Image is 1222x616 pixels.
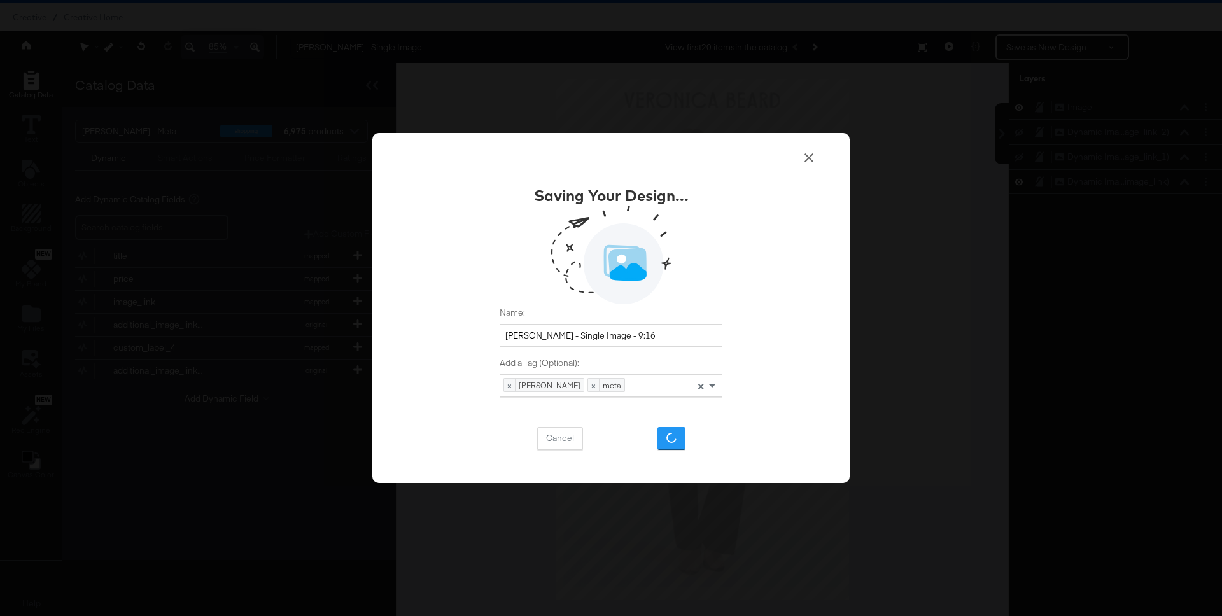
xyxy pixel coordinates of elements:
label: Name: [500,307,722,319]
label: Add a Tag (Optional): [500,357,722,369]
button: Cancel [537,427,583,450]
div: Saving Your Design... [534,185,689,206]
span: × [588,379,600,391]
span: [PERSON_NAME] [516,379,584,391]
span: meta [600,379,624,391]
span: × [504,379,516,391]
span: × [698,379,704,391]
span: Clear all [695,375,706,396]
